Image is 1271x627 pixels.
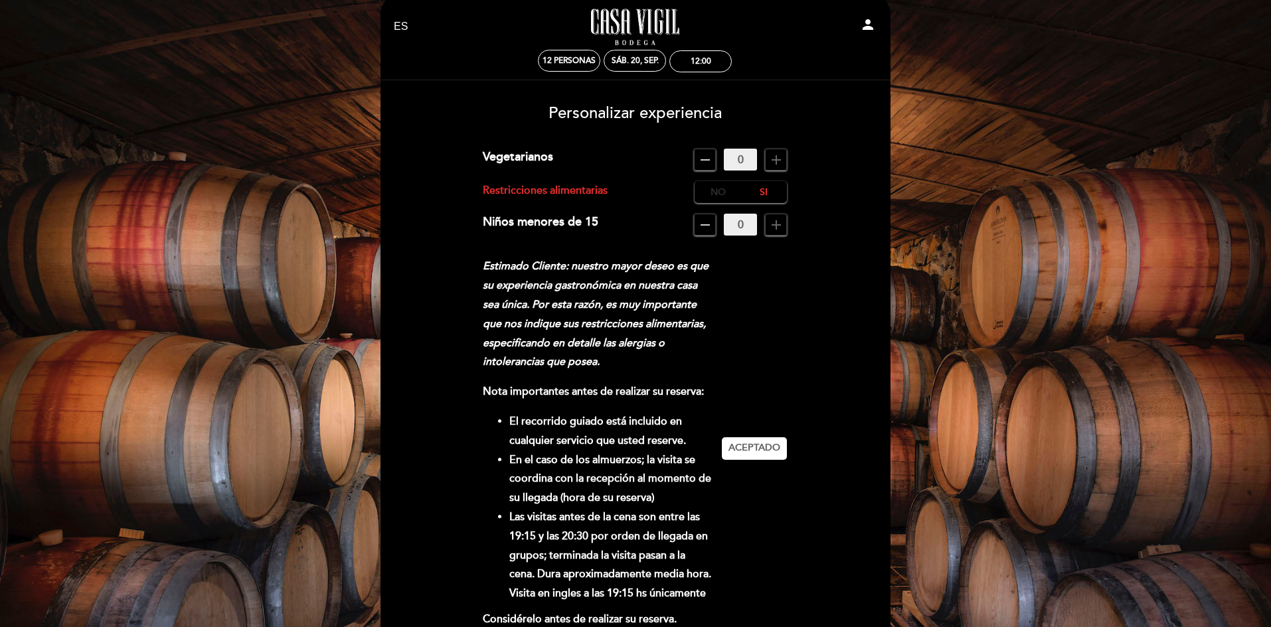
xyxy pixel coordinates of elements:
label: No [695,181,741,203]
i: add [768,217,784,233]
div: Niños menores de 15 [483,214,598,236]
i: person [860,17,876,33]
li: En el caso de los almuerzos; la visita se coordina con la recepción al momento de su llegada (hor... [509,451,712,508]
i: remove [697,217,713,233]
div: sáb. 20, sep. [612,56,659,66]
label: Si [740,181,787,203]
a: Casa Vigil - Restaurante [552,9,718,45]
span: 12 personas [543,56,596,66]
i: add [768,152,784,168]
i: remove [697,152,713,168]
strong: Nota importantes antes de realizar su reserva: [483,385,704,398]
span: Personalizar experiencia [549,104,722,123]
span: Aceptado [728,441,780,455]
li: Las visitas antes de la cena son entre las 19:15 y las 20:30 por orden de llegada en grupos; term... [509,508,712,603]
button: person [860,17,876,37]
li: El recorrido guiado está incluido en cualquier servicio que usted reserve. [509,412,712,451]
div: 12:00 [691,56,711,66]
em: Estimado Cliente: nuestro mayor deseo es que su experiencia gastronómica en nuestra casa sea únic... [483,259,709,368]
button: Aceptado [722,437,787,460]
div: Restricciones alimentarias [483,181,695,203]
div: Vegetarianos [483,149,553,171]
